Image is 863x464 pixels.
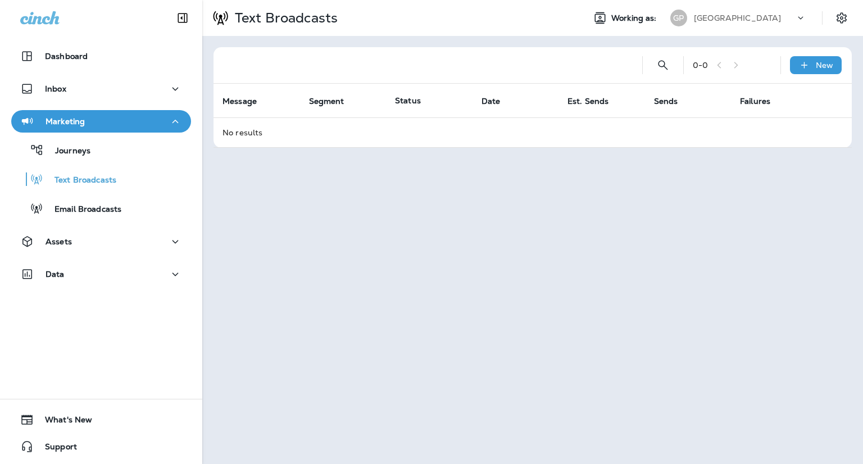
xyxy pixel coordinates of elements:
span: Sends [654,96,693,106]
button: Search Text Broadcasts [652,54,674,76]
span: Support [34,442,77,456]
p: Assets [46,237,72,246]
p: Dashboard [45,52,88,61]
span: Message [222,96,271,106]
span: Segment [309,97,344,106]
p: Journeys [44,146,90,157]
p: New [816,61,833,70]
p: Text Broadcasts [43,175,116,186]
button: Dashboard [11,45,191,67]
td: No results [214,117,852,147]
button: Data [11,263,191,285]
span: Date [482,97,501,106]
span: Est. Sends [567,96,623,106]
button: What's New [11,408,191,431]
button: Marketing [11,110,191,133]
span: Date [482,96,515,106]
button: Text Broadcasts [11,167,191,191]
span: Failures [740,97,770,106]
p: Text Broadcasts [230,10,338,26]
p: Data [46,270,65,279]
button: Assets [11,230,191,253]
div: 0 - 0 [693,61,708,70]
button: Email Broadcasts [11,197,191,220]
span: Message [222,97,257,106]
span: Working as: [611,13,659,23]
span: Failures [740,96,785,106]
span: Segment [309,96,359,106]
span: What's New [34,415,92,429]
button: Inbox [11,78,191,100]
p: [GEOGRAPHIC_DATA] [694,13,781,22]
button: Journeys [11,138,191,162]
p: Inbox [45,84,66,93]
button: Settings [832,8,852,28]
span: Est. Sends [567,97,608,106]
button: Support [11,435,191,458]
button: Collapse Sidebar [167,7,198,29]
div: GP [670,10,687,26]
p: Marketing [46,117,85,126]
span: Status [395,95,421,106]
span: Sends [654,97,678,106]
p: Email Broadcasts [43,204,121,215]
